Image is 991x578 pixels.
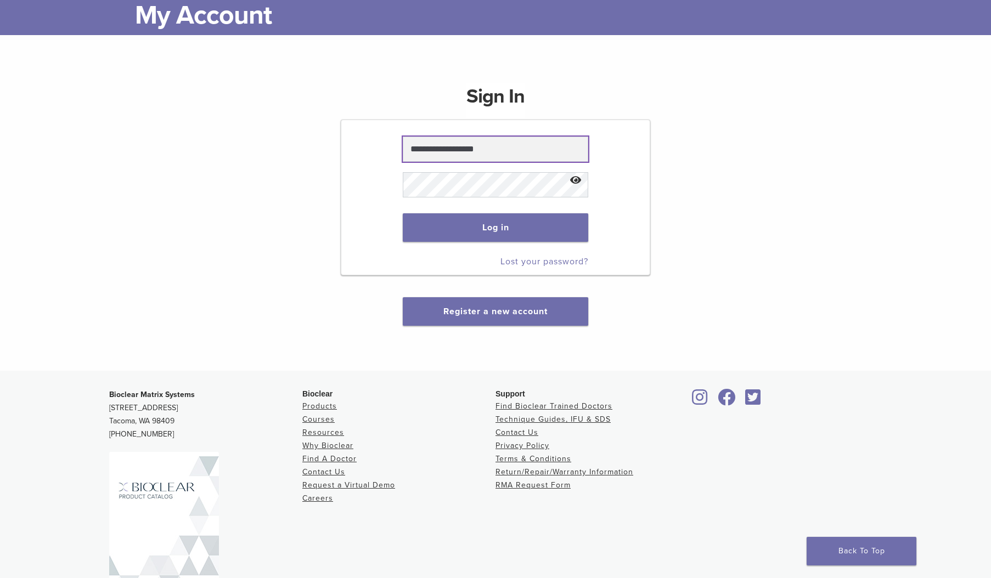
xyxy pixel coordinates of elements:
a: Lost your password? [500,256,588,267]
span: Bioclear [302,389,333,398]
a: Why Bioclear [302,441,353,450]
a: Bioclear [714,395,739,406]
a: Technique Guides, IFU & SDS [495,415,611,424]
button: Show password [564,167,588,195]
a: Products [302,401,337,411]
strong: Bioclear Matrix Systems [109,390,195,399]
a: Find A Doctor [302,454,357,463]
a: Careers [302,494,333,503]
a: Contact Us [302,467,345,477]
a: RMA Request Form [495,480,571,490]
p: [STREET_ADDRESS] Tacoma, WA 98409 [PHONE_NUMBER] [109,388,302,441]
a: Back To Top [807,537,916,565]
button: Log in [403,213,588,242]
a: Return/Repair/Warranty Information [495,467,633,477]
button: Register a new account [403,297,588,326]
span: Support [495,389,525,398]
a: Contact Us [495,428,538,437]
a: Privacy Policy [495,441,549,450]
a: Terms & Conditions [495,454,571,463]
a: Bioclear [689,395,712,406]
a: Request a Virtual Demo [302,480,395,490]
a: Register a new account [443,306,548,317]
h1: Sign In [466,83,525,118]
a: Bioclear [741,395,764,406]
a: Find Bioclear Trained Doctors [495,401,612,411]
a: Courses [302,415,335,424]
a: Resources [302,428,344,437]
